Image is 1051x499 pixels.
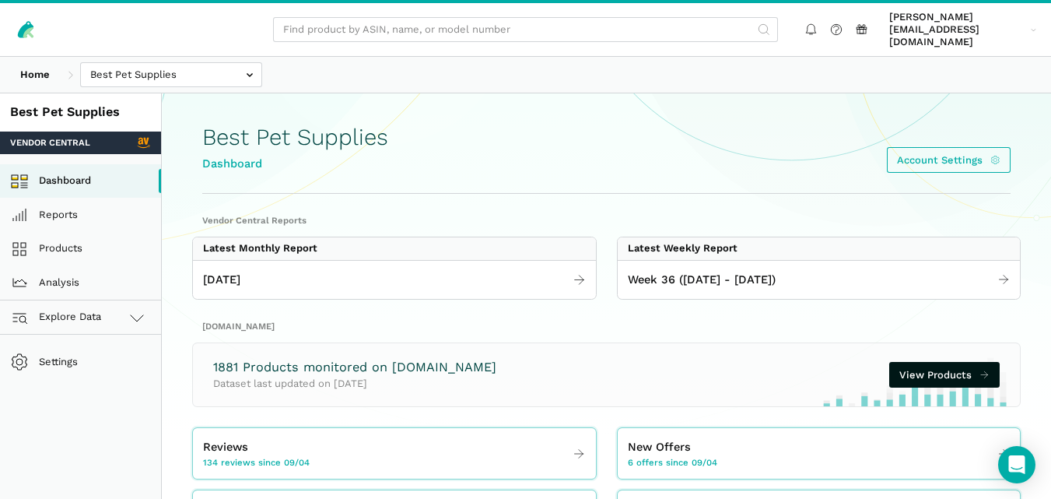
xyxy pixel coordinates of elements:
[202,125,388,150] h1: Best Pet Supplies
[628,271,776,289] span: Week 36 ([DATE] - [DATE])
[203,271,240,289] span: [DATE]
[887,147,1011,173] a: Account Settings
[628,242,737,255] div: Latest Weekly Report
[203,456,310,469] span: 134 reviews since 09/04
[628,456,717,469] span: 6 offers since 09/04
[193,266,596,294] a: [DATE]
[202,320,1011,332] h2: [DOMAIN_NAME]
[889,11,1025,49] span: [PERSON_NAME][EMAIL_ADDRESS][DOMAIN_NAME]
[202,214,1011,227] h2: Vendor Central Reports
[885,9,1042,51] a: [PERSON_NAME][EMAIL_ADDRESS][DOMAIN_NAME]
[16,308,102,327] span: Explore Data
[998,446,1035,483] div: Open Intercom Messenger
[193,434,596,474] a: Reviews 134 reviews since 09/04
[618,266,1021,294] a: Week 36 ([DATE] - [DATE])
[899,367,972,383] span: View Products
[10,136,90,149] span: Vendor Central
[618,434,1021,474] a: New Offers 6 offers since 09/04
[889,362,1000,388] a: View Products
[203,242,317,255] div: Latest Monthly Report
[213,376,496,392] p: Dataset last updated on [DATE]
[628,438,691,456] span: New Offers
[273,17,778,43] input: Find product by ASIN, name, or model number
[203,438,248,456] span: Reviews
[80,62,262,88] input: Best Pet Supplies
[202,155,388,173] div: Dashboard
[10,62,60,88] a: Home
[10,104,151,121] div: Best Pet Supplies
[213,359,496,377] h3: 1881 Products monitored on [DOMAIN_NAME]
